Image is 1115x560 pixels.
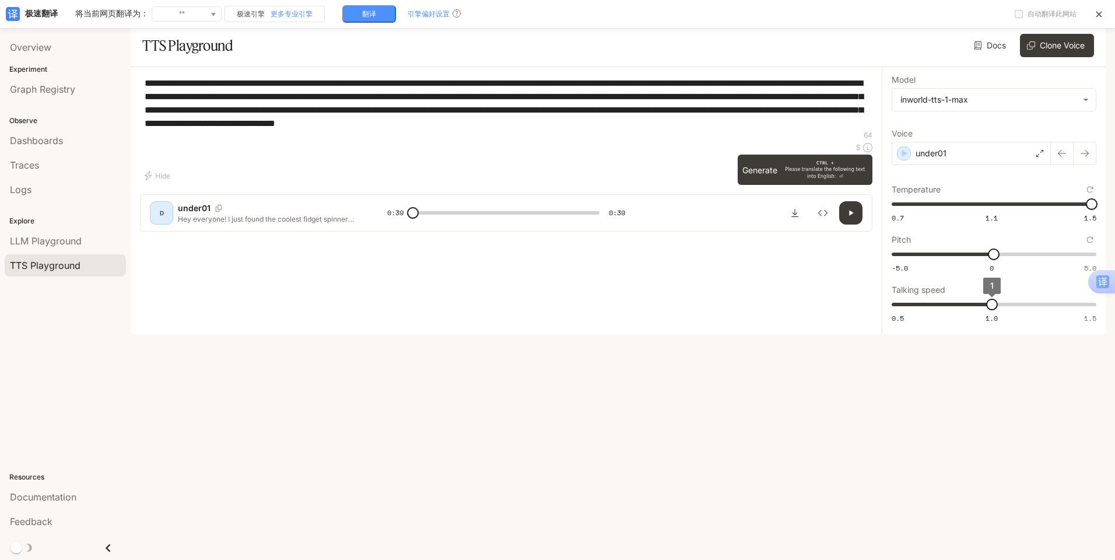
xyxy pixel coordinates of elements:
button: Download audio [783,201,807,225]
font: Model [892,75,916,85]
a: Docs [972,34,1011,57]
button: Reset to default [1084,233,1096,246]
font: Pitch [892,235,911,244]
button: GenerateCTRL +Please translate the following text into English: ⏎ [738,155,872,185]
button: Copy Voice ID [211,205,227,212]
font: inworld-tts-1-max [900,94,968,104]
button: Hide [140,166,177,185]
font: 64 [864,131,872,139]
font: 0.5 [892,313,904,323]
font: 1 [990,281,994,290]
font: CTRL + [816,160,834,166]
font: D [160,209,164,216]
font: -5.0 [892,263,908,273]
button: Reset to default [1084,183,1096,196]
font: 0:39 [387,208,404,218]
font: 1.5 [1084,213,1096,223]
font: under01 [916,148,946,158]
p: under01 [178,202,211,214]
button: Inspect [811,201,835,225]
div: inworld-tts-1-max [892,89,1096,111]
font: Hide [155,171,170,180]
font: Docs [987,40,1006,50]
font: 1.5 [1084,313,1096,323]
font: 1.0 [986,313,998,323]
font: 0.7 [892,213,904,223]
font: TTS Playground [142,37,233,54]
font: Please translate the following text into English: ⏎ [785,167,865,179]
font: 0 [990,263,994,273]
font: Clone Voice [1040,40,1085,50]
span: 0:39 [609,207,625,219]
font: Generate [742,165,777,175]
font: $ [856,143,861,152]
font: 5.0 [1084,263,1096,273]
button: Clone Voice [1020,34,1094,57]
font: Voice [892,128,913,138]
p: Hey everyone! I just found the coolest fidget spinner toy on TikTok Shop. You can spin it in diff... [178,214,359,224]
font: Talking speed [892,285,945,295]
font: 1.1 [986,213,998,223]
font: Temperature [892,184,941,194]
